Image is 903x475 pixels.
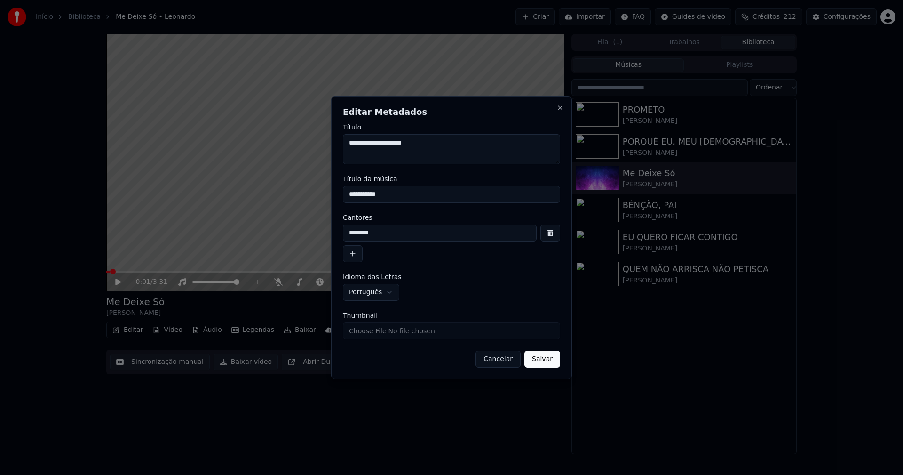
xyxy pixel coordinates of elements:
[343,124,560,130] label: Título
[475,351,521,368] button: Cancelar
[524,351,560,368] button: Salvar
[343,214,560,221] label: Cantores
[343,312,378,319] span: Thumbnail
[343,176,560,182] label: Título da música
[343,108,560,116] h2: Editar Metadados
[343,274,402,280] span: Idioma das Letras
